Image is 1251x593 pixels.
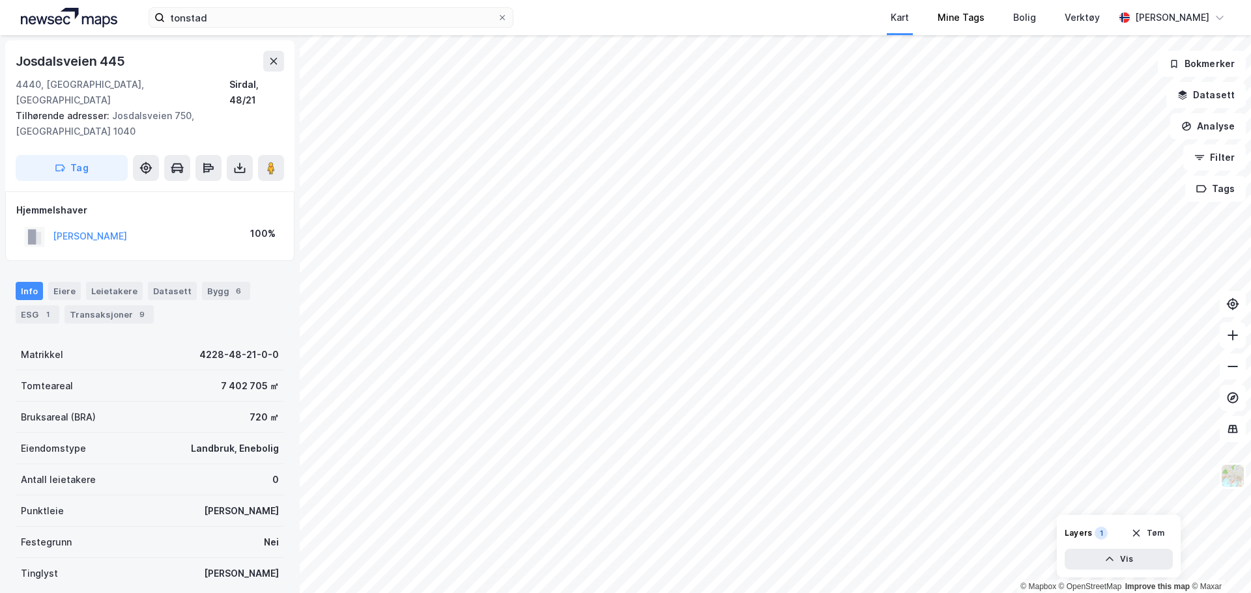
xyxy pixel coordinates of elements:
[16,202,283,218] div: Hjemmelshaver
[1185,176,1246,202] button: Tags
[16,108,274,139] div: Josdalsveien 750, [GEOGRAPHIC_DATA] 1040
[21,378,73,394] div: Tomteareal
[16,155,128,181] button: Tag
[86,282,143,300] div: Leietakere
[21,441,86,456] div: Eiendomstype
[229,77,284,108] div: Sirdal, 48/21
[1166,82,1246,108] button: Datasett
[1020,582,1056,591] a: Mapbox
[1220,463,1245,488] img: Z
[1065,528,1092,538] div: Layers
[65,305,154,324] div: Transaksjoner
[1125,582,1190,591] a: Improve this map
[21,566,58,581] div: Tinglyst
[264,534,279,550] div: Nei
[1158,51,1246,77] button: Bokmerker
[1013,10,1036,25] div: Bolig
[202,282,250,300] div: Bygg
[1135,10,1209,25] div: [PERSON_NAME]
[204,566,279,581] div: [PERSON_NAME]
[165,8,497,27] input: Søk på adresse, matrikkel, gårdeiere, leietakere eller personer
[221,378,279,394] div: 7 402 705 ㎡
[21,347,63,363] div: Matrikkel
[1065,10,1100,25] div: Verktøy
[232,284,245,297] div: 6
[41,308,54,321] div: 1
[938,10,985,25] div: Mine Tags
[16,77,229,108] div: 4440, [GEOGRAPHIC_DATA], [GEOGRAPHIC_DATA]
[1186,531,1251,593] iframe: Chat Widget
[16,305,59,324] div: ESG
[1170,113,1246,139] button: Analyse
[21,8,117,27] img: logo.a4113a55bc3d86da70a041830d287a7e.svg
[191,441,279,456] div: Landbruk, Enebolig
[1123,523,1173,544] button: Tøm
[250,226,276,241] div: 100%
[250,409,279,425] div: 720 ㎡
[16,110,112,121] span: Tilhørende adresser:
[1065,549,1173,570] button: Vis
[204,503,279,519] div: [PERSON_NAME]
[21,472,96,488] div: Antall leietakere
[1183,145,1246,171] button: Filter
[891,10,909,25] div: Kart
[16,51,128,72] div: Josdalsveien 445
[21,534,72,550] div: Festegrunn
[1095,527,1108,540] div: 1
[199,347,279,363] div: 4228-48-21-0-0
[48,282,81,300] div: Eiere
[21,503,64,519] div: Punktleie
[16,282,43,300] div: Info
[1059,582,1122,591] a: OpenStreetMap
[136,308,149,321] div: 9
[21,409,96,425] div: Bruksareal (BRA)
[272,472,279,488] div: 0
[148,282,197,300] div: Datasett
